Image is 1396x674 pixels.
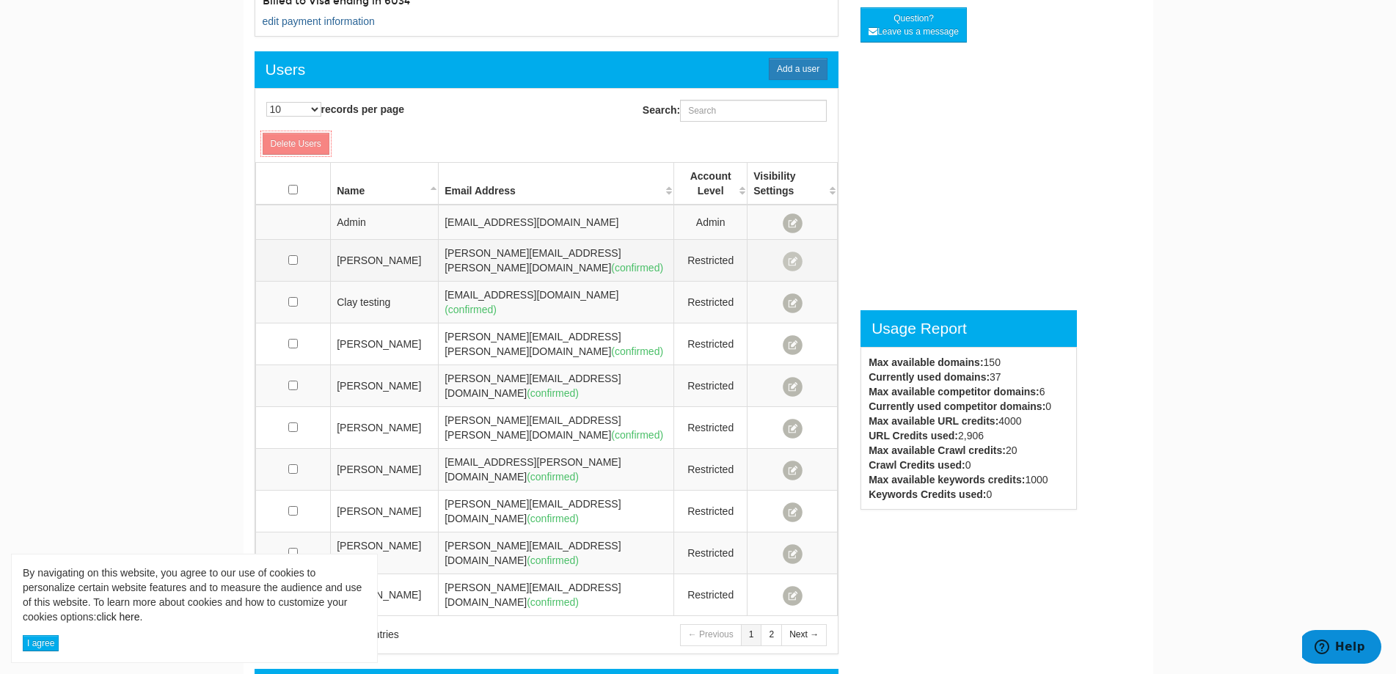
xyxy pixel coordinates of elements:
strong: Keywords Credits used: [869,488,986,500]
select: records per page [266,102,321,117]
td: Restricted [674,407,748,449]
td: [PERSON_NAME][EMAIL_ADDRESS][PERSON_NAME][DOMAIN_NAME] [439,323,674,365]
a: ← Previous [680,624,742,645]
th: Visibility Settings: activate to sort column ascending [748,163,838,205]
th: Name: activate to sort column descending [331,163,439,205]
td: Restricted [674,282,748,323]
a: Question? Leave us a message [860,7,967,43]
strong: Crawl Credits used: [869,459,965,471]
td: Restricted [674,574,748,616]
span: (confirmed) [527,387,579,399]
td: [EMAIL_ADDRESS][DOMAIN_NAME] [439,282,674,323]
strong: Max available competitor domains: [869,386,1039,398]
span: (confirmed) [527,471,579,483]
td: [PERSON_NAME] [331,240,439,282]
button: I agree [23,635,59,651]
div: By navigating on this website, you agree to our use of cookies to personalize certain website fea... [23,565,366,624]
span: (confirmed) [611,262,663,274]
span: Manage User's domains [783,377,803,397]
td: [PERSON_NAME] [331,449,439,491]
a: 2 [761,624,782,645]
td: [PERSON_NAME] [331,407,439,449]
a: 1 [741,624,762,645]
td: Restricted [674,323,748,365]
td: [PERSON_NAME][EMAIL_ADDRESS][PERSON_NAME][DOMAIN_NAME] [439,240,674,282]
label: Search: [643,100,827,122]
span: Manage User's domains [783,293,803,313]
span: Manage User's domains [783,213,803,233]
span: (confirmed) [527,596,579,608]
input: Search: [680,100,827,122]
div: Showing 1 to 10 of 11 entries [266,627,528,642]
span: (confirmed) [527,513,579,524]
th: Account Level: activate to sort column ascending [674,163,748,205]
td: [PERSON_NAME] Ors [331,532,439,574]
span: (confirmed) [445,304,497,315]
td: [PERSON_NAME][EMAIL_ADDRESS][DOMAIN_NAME] [439,365,674,407]
div: Users [266,59,306,81]
strong: Currently used competitor domains: [869,400,1045,412]
span: Manage User's domains [783,502,803,522]
td: [PERSON_NAME] [331,491,439,532]
td: Restricted [674,491,748,532]
td: Admin [674,205,748,240]
td: [PERSON_NAME][EMAIL_ADDRESS][DOMAIN_NAME] [439,491,674,532]
strong: Max available keywords credits: [869,474,1025,486]
span: Manage User's domains [783,419,803,439]
span: (confirmed) [611,429,663,441]
span: Manage User's domains [783,586,803,606]
a: Delete Users [263,133,329,155]
div: 150 37 6 0 4000 2,906 20 0 1000 0 [858,355,1080,502]
strong: URL Credits used: [869,430,958,442]
td: [PERSON_NAME][EMAIL_ADDRESS][DOMAIN_NAME] [439,532,674,574]
strong: Max available Crawl credits: [869,444,1006,456]
iframe: Opens a widget where you can find more information [1302,630,1381,667]
a: edit payment information [263,15,375,27]
td: [PERSON_NAME] [331,323,439,365]
span: Add a user [769,58,827,80]
span: (confirmed) [527,554,579,566]
span: (confirmed) [611,345,663,357]
td: Restricted [674,449,748,491]
span: Manage User's domains [783,544,803,564]
span: Manage User's domains [783,252,803,271]
td: [PERSON_NAME][EMAIL_ADDRESS][PERSON_NAME][DOMAIN_NAME] [439,407,674,449]
td: [PERSON_NAME][EMAIL_ADDRESS][DOMAIN_NAME] [439,574,674,616]
td: Restricted [674,240,748,282]
span: Manage User's domains [783,461,803,480]
strong: Currently used domains: [869,371,990,383]
strong: Max available domains: [869,356,983,368]
td: Restricted [674,365,748,407]
td: Admin [331,205,439,240]
td: Clay testing [331,282,439,323]
a: Next → [781,624,827,645]
label: records per page [266,102,405,117]
span: Manage User's domains [783,335,803,355]
strong: Max available URL credits: [869,415,998,427]
td: [EMAIL_ADDRESS][PERSON_NAME][DOMAIN_NAME] [439,449,674,491]
td: [EMAIL_ADDRESS][DOMAIN_NAME] [439,205,674,240]
div: Usage Report [860,310,1077,347]
a: click here [96,611,139,623]
td: Restricted [674,532,748,574]
td: [PERSON_NAME] [331,365,439,407]
th: Email Address: activate to sort column ascending [439,163,674,205]
td: [PERSON_NAME] [331,574,439,616]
